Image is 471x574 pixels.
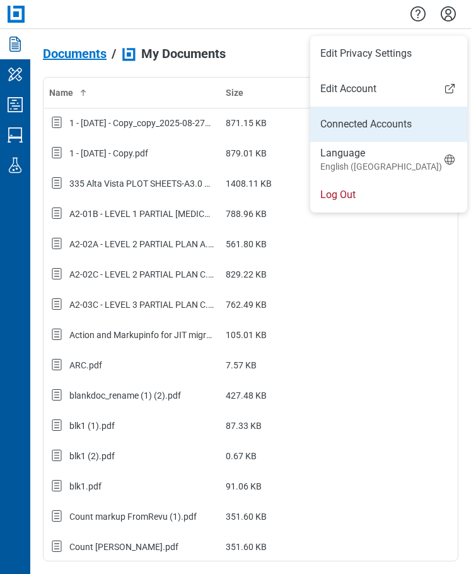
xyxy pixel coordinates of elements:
td: 7.57 KB [221,350,397,380]
td: 427.48 KB [221,380,397,411]
div: ARC.pdf [69,359,102,372]
svg: Labs [5,155,25,175]
div: 1 - [DATE] - Copy_copy_2025-08-27T21-03-39-305Z.pdf [69,117,216,129]
td: 0.67 KB [221,441,397,471]
ul: Menu [310,36,467,213]
div: Count markup FromRevu (1).pdf [69,510,197,523]
div: Action and Markupinfo for JIT migration.pdf [69,329,216,341]
td: 351.60 KB [221,501,397,532]
td: 87.33 KB [221,411,397,441]
svg: My Workspace [5,64,25,85]
td: 1408.11 KB [221,168,397,199]
div: Language [320,146,442,173]
td: 105.01 KB [221,320,397,350]
span: My Documents [141,47,226,61]
div: / [112,47,116,61]
td: 829.22 KB [221,259,397,290]
td: 762.49 KB [221,290,397,320]
li: Edit Privacy Settings [310,36,467,71]
div: blk1 (1).pdf [69,419,115,432]
svg: Studio Projects [5,95,25,115]
div: 1 - [DATE] - Copy.pdf [69,147,148,160]
td: 91.06 KB [221,471,397,501]
div: A2-02C - LEVEL 2 PARTIAL PLAN C.pdf [DATE].pdf [69,268,216,281]
a: Connected Accounts [320,117,457,132]
div: blk1.pdf [69,480,102,493]
div: A2-02A - LEVEL 2 PARTIAL PLAN A.pdf [DATE].pdf [69,238,216,250]
div: blk1 (2).pdf [69,450,115,462]
li: Log Out [310,177,467,213]
td: 351.60 KB [221,532,397,562]
button: Settings [438,3,458,25]
div: Size [226,86,392,99]
div: Name [49,86,216,99]
span: Documents [43,47,107,61]
div: Count [PERSON_NAME].pdf [69,541,178,553]
small: English ([GEOGRAPHIC_DATA]) [320,160,442,173]
div: 335 Alta Vista PLOT SHEETS-A3.0 PROPOSED FLOOR PLAN11-25-20 - [PERSON_NAME] Comments 112920.pdf [69,177,216,190]
td: 788.96 KB [221,199,397,229]
svg: Studio Sessions [5,125,25,145]
div: A2-03C - LEVEL 3 PARTIAL PLAN C.pdf [DATE].pdf [69,298,216,311]
svg: Documents [5,34,25,54]
td: 561.80 KB [221,229,397,259]
div: blankdoc_rename (1) (2).pdf [69,389,181,402]
td: 871.15 KB [221,108,397,138]
a: Edit Account [310,81,467,97]
div: A2-01B - LEVEL 1 PARTIAL [MEDICAL_DATA].pdf [DATE].pdf [69,208,216,220]
td: 879.01 KB [221,138,397,168]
